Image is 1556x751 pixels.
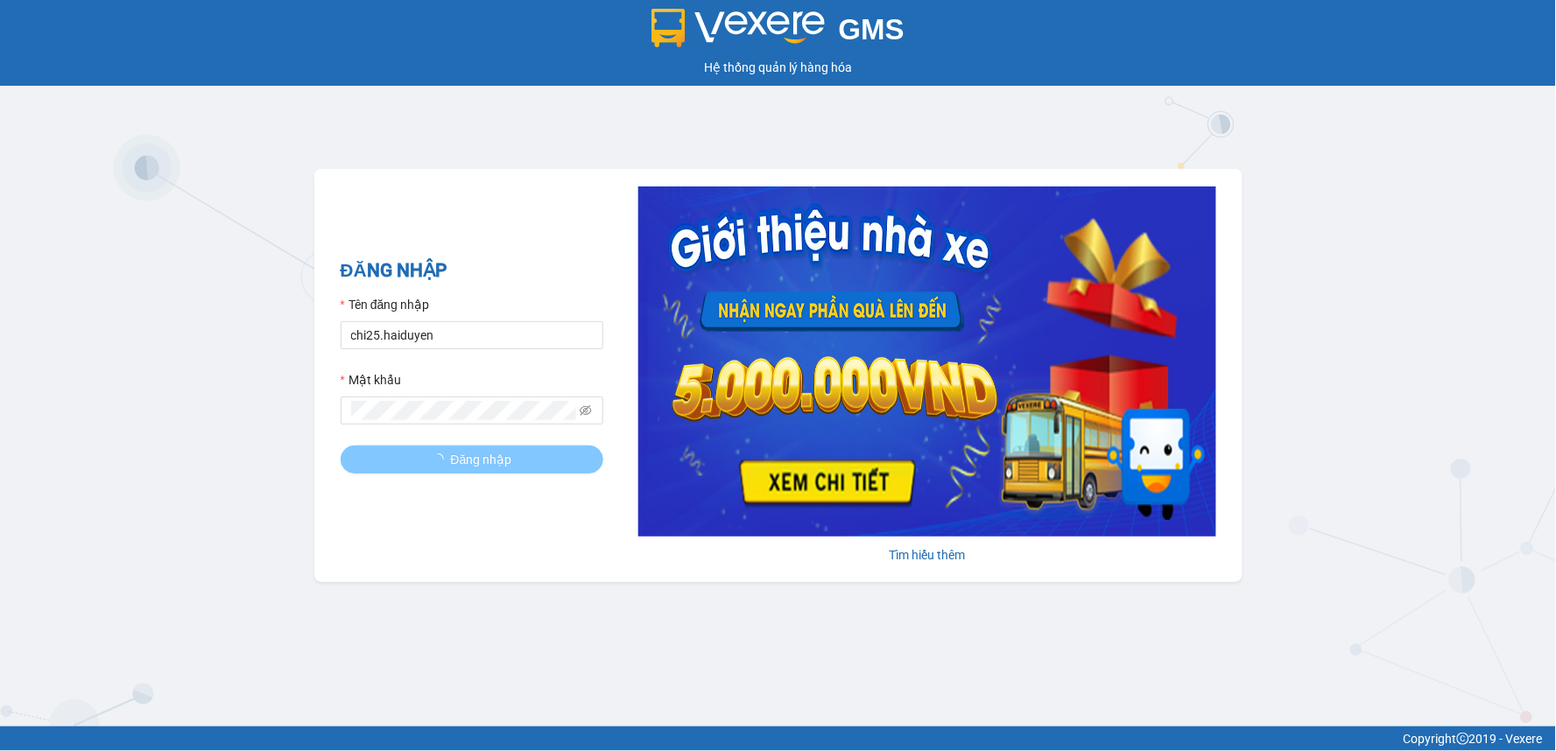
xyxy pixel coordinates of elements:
[638,186,1216,537] img: banner-0
[341,446,603,474] button: Đăng nhập
[451,450,512,469] span: Đăng nhập
[341,370,401,390] label: Mật khẩu
[4,58,1552,77] div: Hệ thống quản lý hàng hóa
[580,404,592,417] span: eye-invisible
[651,9,825,47] img: logo 2
[341,295,430,314] label: Tên đăng nhập
[341,321,603,349] input: Tên đăng nhập
[1457,733,1469,745] span: copyright
[432,453,451,466] span: loading
[651,26,905,40] a: GMS
[13,729,1543,748] div: Copyright 2019 - Vexere
[351,401,577,420] input: Mật khẩu
[839,13,905,46] span: GMS
[341,256,603,285] h2: ĐĂNG NHẬP
[638,545,1216,565] div: Tìm hiểu thêm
